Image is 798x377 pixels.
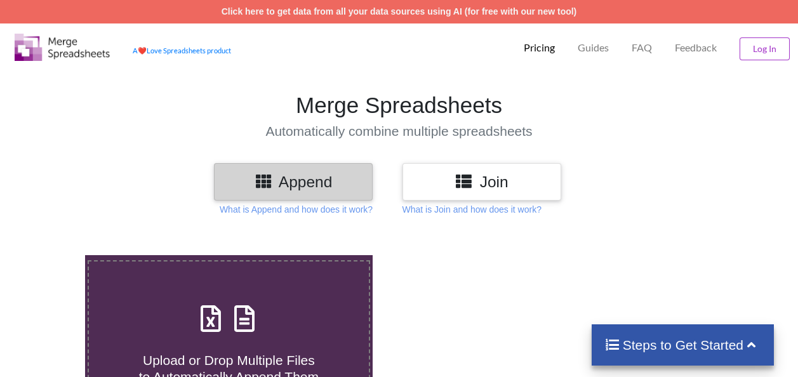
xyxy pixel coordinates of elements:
[138,46,147,55] span: heart
[15,34,110,61] img: Logo.png
[524,41,555,55] p: Pricing
[632,41,652,55] p: FAQ
[223,173,363,191] h3: Append
[604,337,761,353] h4: Steps to Get Started
[675,43,717,53] span: Feedback
[133,46,231,55] a: AheartLove Spreadsheets product
[222,6,577,17] a: Click here to get data from all your data sources using AI (for free with our new tool)
[578,41,609,55] p: Guides
[220,203,373,216] p: What is Append and how does it work?
[740,37,790,60] button: Log In
[412,173,552,191] h3: Join
[402,203,542,216] p: What is Join and how does it work?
